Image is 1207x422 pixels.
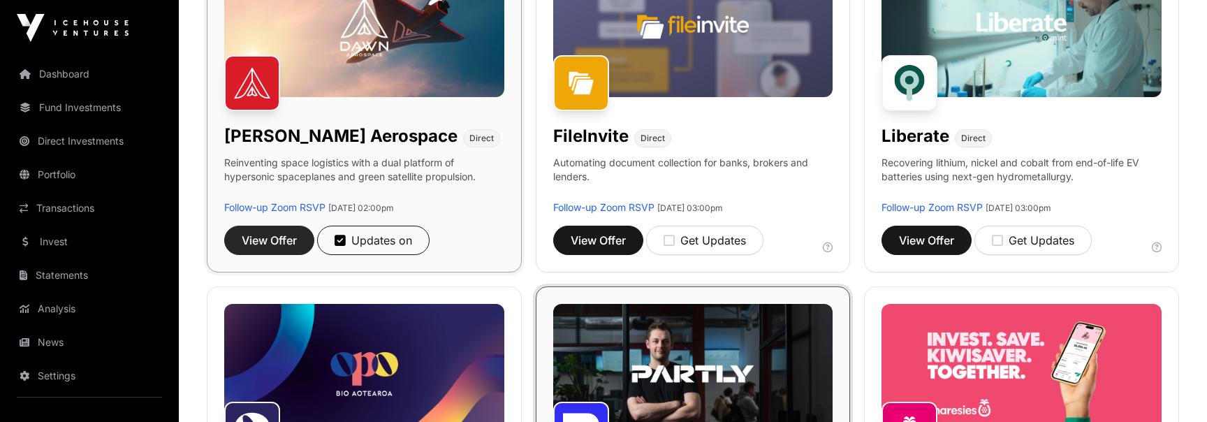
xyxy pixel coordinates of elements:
[11,361,168,391] a: Settings
[224,226,314,255] button: View Offer
[335,232,412,249] div: Updates on
[328,203,394,213] span: [DATE] 02:00pm
[1137,355,1207,422] iframe: Chat Widget
[882,226,972,255] button: View Offer
[11,59,168,89] a: Dashboard
[224,125,458,147] h1: [PERSON_NAME] Aerospace
[224,55,280,111] img: Dawn Aerospace
[224,156,504,201] p: Reinventing space logistics with a dual platform of hypersonic spaceplanes and green satellite pr...
[553,156,833,201] p: Automating document collection for banks, brokers and lenders.
[882,125,949,147] h1: Liberate
[646,226,763,255] button: Get Updates
[11,159,168,190] a: Portfolio
[882,201,983,213] a: Follow-up Zoom RSVP
[469,133,494,144] span: Direct
[899,232,954,249] span: View Offer
[974,226,1092,255] button: Get Updates
[11,193,168,224] a: Transactions
[992,232,1074,249] div: Get Updates
[11,293,168,324] a: Analysis
[553,201,654,213] a: Follow-up Zoom RSVP
[242,232,297,249] span: View Offer
[664,232,746,249] div: Get Updates
[11,92,168,123] a: Fund Investments
[641,133,665,144] span: Direct
[657,203,723,213] span: [DATE] 03:00pm
[553,55,609,111] img: FileInvite
[882,156,1162,201] p: Recovering lithium, nickel and cobalt from end-of-life EV batteries using next-gen hydrometallurgy.
[961,133,986,144] span: Direct
[553,125,629,147] h1: FileInvite
[17,14,129,42] img: Icehouse Ventures Logo
[11,226,168,257] a: Invest
[11,260,168,291] a: Statements
[317,226,430,255] button: Updates on
[11,327,168,358] a: News
[553,226,643,255] button: View Offer
[224,201,325,213] a: Follow-up Zoom RSVP
[571,232,626,249] span: View Offer
[986,203,1051,213] span: [DATE] 03:00pm
[11,126,168,157] a: Direct Investments
[882,55,937,111] img: Liberate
